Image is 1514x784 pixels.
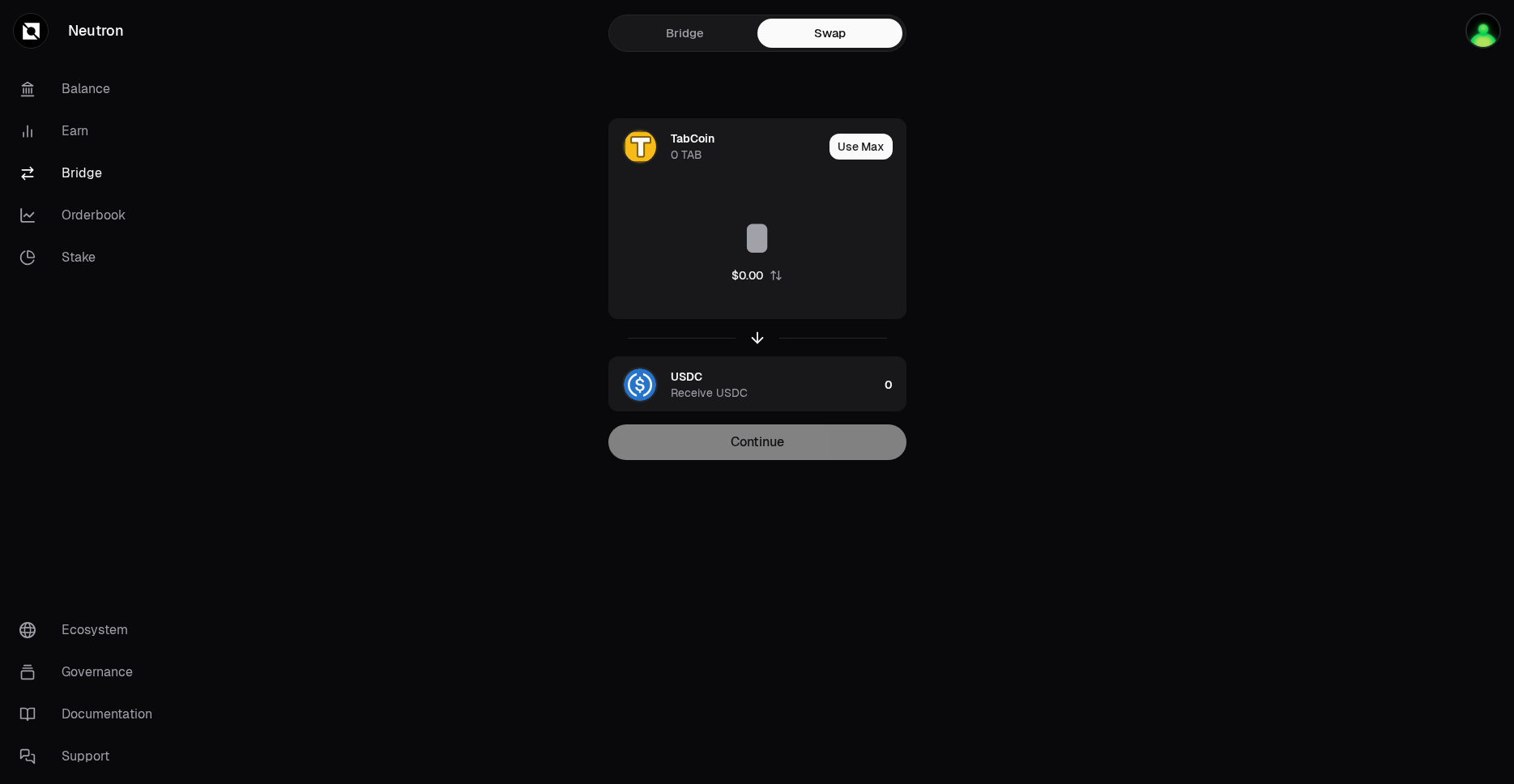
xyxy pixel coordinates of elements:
[757,19,902,48] a: Swap
[6,194,175,236] a: Orderbook
[731,267,783,283] button: $0.00
[609,357,878,412] div: USDC LogoUSDCReceive USDC
[830,134,893,160] button: Use Max
[6,651,175,693] a: Governance
[731,267,763,283] div: $0.00
[6,693,175,735] a: Documentation
[6,68,175,110] a: Balance
[6,609,175,651] a: Ecosystem
[1465,13,1501,49] img: utf8
[671,369,702,385] div: USDC
[6,236,175,279] a: Stake
[671,147,702,163] div: 0 TAB
[671,385,748,401] div: Receive USDC
[624,130,656,163] img: TAB Logo
[624,369,656,401] img: USDC Logo
[609,357,906,412] button: USDC LogoUSDCReceive USDC0
[6,110,175,152] a: Earn
[6,152,175,194] a: Bridge
[885,357,906,412] div: 0
[612,19,757,48] a: Bridge
[671,130,714,147] div: TabCoin
[609,119,823,174] div: TAB LogoTabCoin0 TAB
[6,735,175,778] a: Support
